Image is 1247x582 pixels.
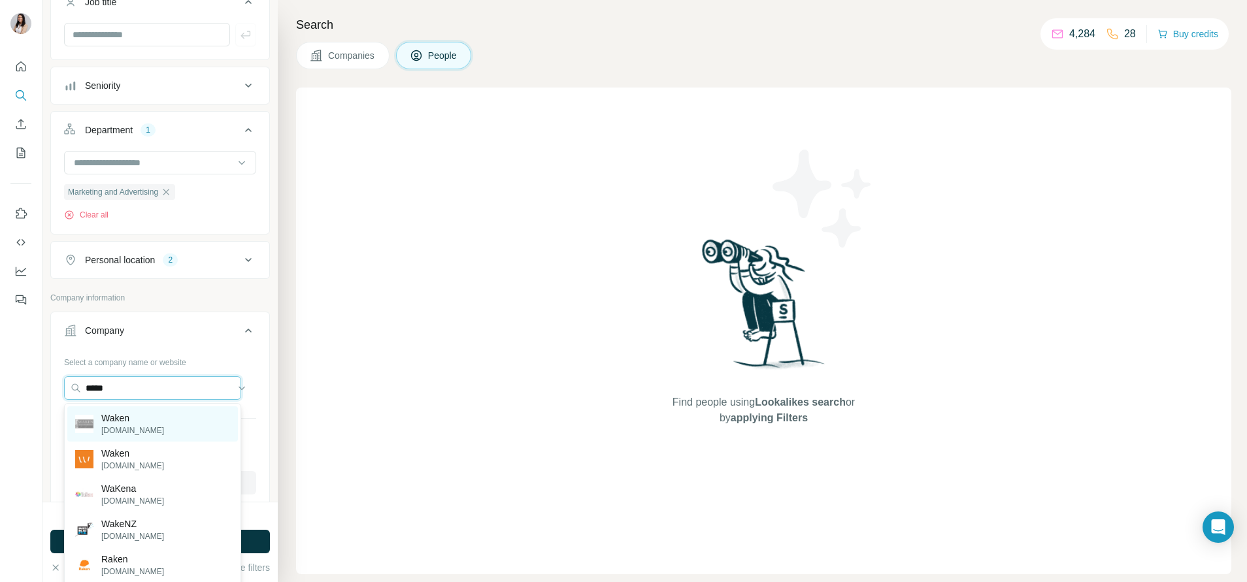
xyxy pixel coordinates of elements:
[75,521,93,539] img: WakeNZ
[50,561,88,574] button: Clear
[51,315,269,351] button: Company
[1124,26,1136,42] p: 28
[101,530,164,542] p: [DOMAIN_NAME]
[50,292,270,304] p: Company information
[296,16,1231,34] h4: Search
[1069,26,1095,42] p: 4,284
[10,84,31,107] button: Search
[328,49,376,62] span: Companies
[1203,511,1234,543] div: Open Intercom Messenger
[10,288,31,312] button: Feedback
[51,70,269,101] button: Seniority
[50,530,270,553] button: Run search
[101,566,164,577] p: [DOMAIN_NAME]
[731,412,808,423] span: applying Filters
[101,495,164,507] p: [DOMAIN_NAME]
[10,202,31,225] button: Use Surfe on LinkedIn
[68,186,158,198] span: Marketing and Advertising
[10,231,31,254] button: Use Surfe API
[101,517,164,530] p: WakeNZ
[64,351,256,368] div: Select a company name or website
[764,140,882,257] img: Surfe Illustration - Stars
[101,447,164,460] p: Waken
[141,124,156,136] div: 1
[75,415,93,433] img: Waken
[10,259,31,283] button: Dashboard
[85,79,120,92] div: Seniority
[75,485,93,504] img: WaKena
[64,209,108,221] button: Clear all
[1157,25,1218,43] button: Buy credits
[163,254,178,266] div: 2
[101,460,164,472] p: [DOMAIN_NAME]
[696,236,832,381] img: Surfe Illustration - Woman searching with binoculars
[75,450,93,468] img: Waken
[75,556,93,574] img: Raken
[101,412,164,425] p: Waken
[101,553,164,566] p: Raken
[51,244,269,276] button: Personal location2
[101,482,164,495] p: WaKena
[428,49,458,62] span: People
[85,324,124,337] div: Company
[85,123,133,137] div: Department
[51,114,269,151] button: Department1
[659,395,868,426] span: Find people using or by
[85,253,155,267] div: Personal location
[755,396,846,408] span: Lookalikes search
[10,112,31,136] button: Enrich CSV
[10,141,31,165] button: My lists
[10,55,31,78] button: Quick start
[101,425,164,436] p: [DOMAIN_NAME]
[10,13,31,34] img: Avatar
